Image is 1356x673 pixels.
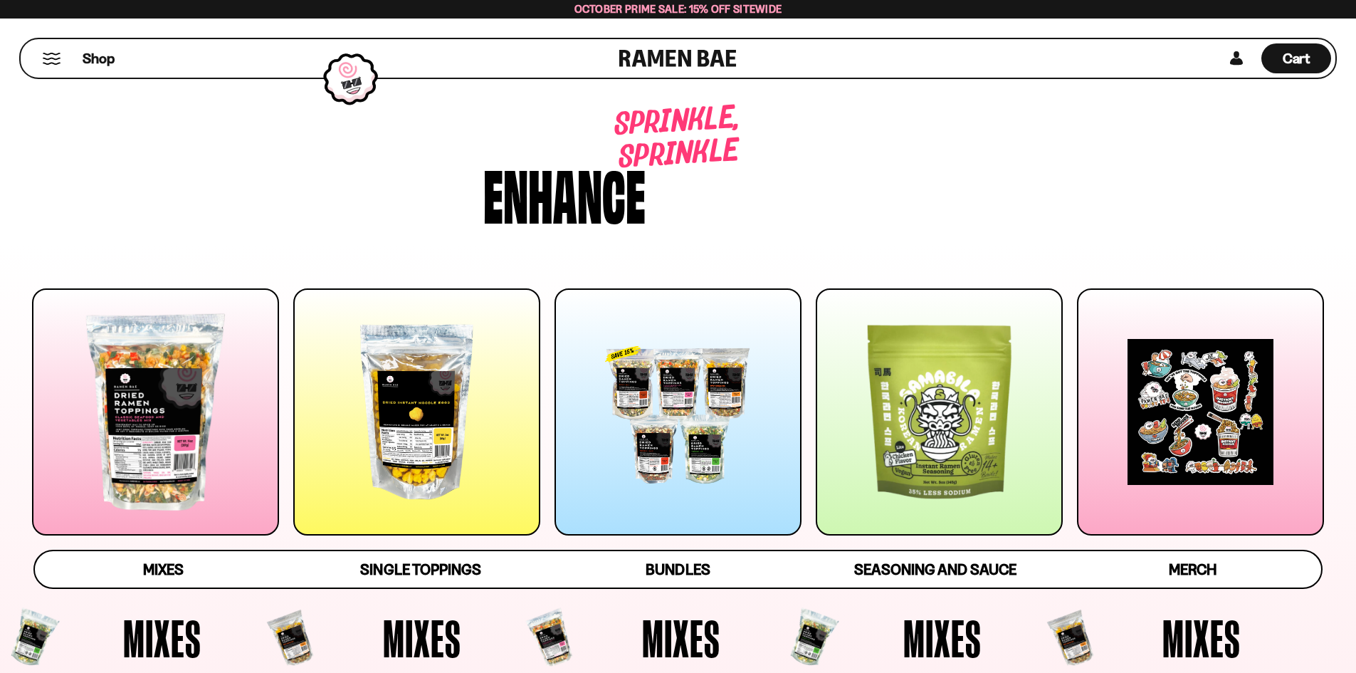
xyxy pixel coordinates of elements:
span: Single Toppings [360,560,480,578]
span: Mixes [123,612,201,664]
a: Merch [1064,551,1321,588]
span: Merch [1169,560,1216,578]
span: Cart [1283,50,1310,67]
a: Seasoning and Sauce [806,551,1063,588]
span: Mixes [143,560,184,578]
span: Mixes [903,612,982,664]
span: Mixes [642,612,720,664]
a: Bundles [550,551,806,588]
span: October Prime Sale: 15% off Sitewide [574,2,782,16]
button: Mobile Menu Trigger [42,53,61,65]
a: Shop [83,43,115,73]
span: Bundles [646,560,710,578]
a: Mixes [35,551,292,588]
a: Single Toppings [292,551,549,588]
div: Cart [1261,39,1331,78]
span: Seasoning and Sauce [854,560,1016,578]
span: Mixes [383,612,461,664]
div: Enhance [483,159,646,226]
span: Mixes [1162,612,1241,664]
span: Shop [83,49,115,68]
